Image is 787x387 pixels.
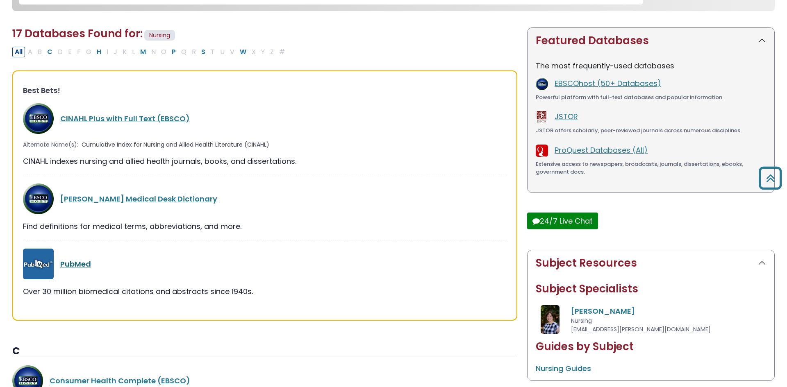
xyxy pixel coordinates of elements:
[12,26,143,41] span: 17 Databases Found for:
[528,28,774,54] button: Featured Databases
[536,363,591,373] a: Nursing Guides
[94,47,104,57] button: Filter Results H
[60,194,217,204] a: [PERSON_NAME] Medical Desk Dictionary
[82,140,269,149] span: Cumulative Index for Nursing and Allied Health Literature (CINAHL)
[536,60,766,71] p: The most frequently-used databases
[571,325,711,333] span: [EMAIL_ADDRESS][PERSON_NAME][DOMAIN_NAME]
[12,345,517,358] h3: C
[45,47,55,57] button: Filter Results C
[144,30,175,41] span: Nursing
[555,145,648,155] a: ProQuest Databases (All)
[237,47,249,57] button: Filter Results W
[23,140,78,149] span: Alternate Name(s):
[536,283,766,295] h2: Subject Specialists
[555,111,578,122] a: JSTOR
[555,78,661,88] a: EBSCOhost (50+ Databases)
[12,46,288,57] div: Alpha-list to filter by first letter of database name
[528,250,774,276] button: Subject Resources
[536,160,766,176] div: Extensive access to newspapers, broadcasts, journals, dissertations, ebooks, government docs.
[138,47,148,57] button: Filter Results M
[536,127,766,135] div: JSTOR offers scholarly, peer-reviewed journals across numerous disciplines.
[60,259,91,269] a: PubMed
[169,47,178,57] button: Filter Results P
[199,47,208,57] button: Filter Results S
[755,170,785,186] a: Back to Top
[50,376,190,386] a: Consumer Health Complete (EBSCO)
[536,93,766,102] div: Powerful platform with full-text databases and popular information.
[23,86,507,95] h3: Best Bets!
[527,213,598,229] button: 24/7 Live Chat
[60,113,190,124] a: CINAHL Plus with Full Text (EBSCO)
[12,47,25,57] button: All
[23,221,507,232] div: Find definitions for medical terms, abbreviations, and more.
[23,286,507,297] div: Over 30 million biomedical citations and abstracts since 1940s.
[541,305,560,334] img: Amanda Matthysse
[23,156,507,167] div: CINAHL indexes nursing and allied health journals, books, and dissertations.
[536,340,766,353] h2: Guides by Subject
[571,317,592,325] span: Nursing
[571,306,635,316] a: [PERSON_NAME]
